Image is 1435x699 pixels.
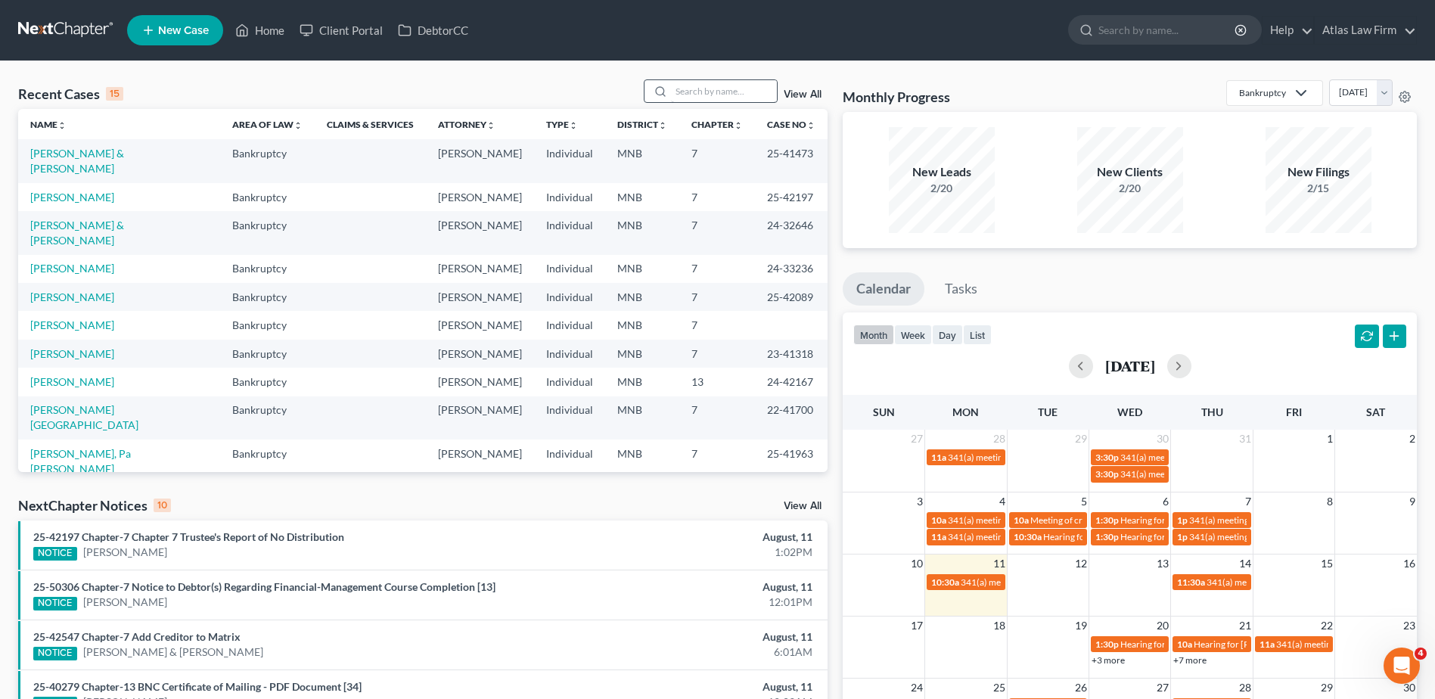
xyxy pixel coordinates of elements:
[426,340,534,368] td: [PERSON_NAME]
[30,262,114,275] a: [PERSON_NAME]
[1238,555,1253,573] span: 14
[605,283,679,311] td: MNB
[1014,531,1042,542] span: 10:30a
[932,325,963,345] button: day
[853,325,894,345] button: month
[1073,430,1089,448] span: 29
[679,368,755,396] td: 13
[30,219,124,247] a: [PERSON_NAME] & [PERSON_NAME]
[605,440,679,483] td: MNB
[961,576,1107,588] span: 341(a) meeting for [PERSON_NAME]
[563,545,812,560] div: 1:02PM
[948,514,1094,526] span: 341(a) meeting for [PERSON_NAME]
[1266,163,1371,181] div: New Filings
[426,183,534,211] td: [PERSON_NAME]
[1095,638,1119,650] span: 1:30p
[1408,430,1417,448] span: 2
[1030,514,1277,526] span: Meeting of creditors for [PERSON_NAME] & [PERSON_NAME]
[1073,555,1089,573] span: 12
[228,17,292,44] a: Home
[1095,531,1119,542] span: 1:30p
[1276,638,1422,650] span: 341(a) meeting for [PERSON_NAME]
[1238,430,1253,448] span: 31
[605,139,679,182] td: MNB
[220,183,315,211] td: Bankruptcy
[1177,531,1188,542] span: 1p
[755,139,828,182] td: 25-41473
[534,396,605,440] td: Individual
[909,555,924,573] span: 10
[563,629,812,645] div: August, 11
[909,679,924,697] span: 24
[1120,468,1266,480] span: 341(a) meeting for [PERSON_NAME]
[1098,16,1237,44] input: Search by name...
[1402,617,1417,635] span: 23
[1105,358,1155,374] h2: [DATE]
[1319,617,1334,635] span: 22
[679,396,755,440] td: 7
[1244,492,1253,511] span: 7
[1043,531,1261,542] span: Hearing for [PERSON_NAME][DEMOGRAPHIC_DATA]
[1120,452,1266,463] span: 341(a) meeting for [PERSON_NAME]
[658,121,667,130] i: unfold_more
[1402,679,1417,697] span: 30
[992,679,1007,697] span: 25
[1325,492,1334,511] span: 8
[30,147,124,175] a: [PERSON_NAME] & [PERSON_NAME]
[889,163,995,181] div: New Leads
[679,139,755,182] td: 7
[1177,638,1192,650] span: 10a
[30,191,114,203] a: [PERSON_NAME]
[426,368,534,396] td: [PERSON_NAME]
[755,368,828,396] td: 24-42167
[1266,181,1371,196] div: 2/15
[1319,555,1334,573] span: 15
[679,311,755,339] td: 7
[220,440,315,483] td: Bankruptcy
[426,139,534,182] td: [PERSON_NAME]
[755,211,828,254] td: 24-32646
[873,405,895,418] span: Sun
[534,255,605,283] td: Individual
[1077,163,1183,181] div: New Clients
[534,211,605,254] td: Individual
[1366,405,1385,418] span: Sat
[734,121,743,130] i: unfold_more
[30,119,67,130] a: Nameunfold_more
[83,595,167,610] a: [PERSON_NAME]
[315,109,426,139] th: Claims & Services
[1239,86,1286,99] div: Bankruptcy
[909,617,924,635] span: 17
[33,680,362,693] a: 25-40279 Chapter-13 BNC Certificate of Mailing - PDF Document [34]
[154,499,171,512] div: 10
[563,595,812,610] div: 12:01PM
[232,119,303,130] a: Area of Lawunfold_more
[486,121,495,130] i: unfold_more
[1319,679,1334,697] span: 29
[220,283,315,311] td: Bankruptcy
[992,430,1007,448] span: 28
[534,368,605,396] td: Individual
[220,139,315,182] td: Bankruptcy
[426,211,534,254] td: [PERSON_NAME]
[33,647,77,660] div: NOTICE
[534,311,605,339] td: Individual
[1073,679,1089,697] span: 26
[33,530,344,543] a: 25-42197 Chapter-7 Chapter 7 Trustee's Report of No Distribution
[18,85,123,103] div: Recent Cases
[1073,617,1089,635] span: 19
[1194,638,1312,650] span: Hearing for [PERSON_NAME]
[1238,679,1253,697] span: 28
[843,272,924,306] a: Calendar
[1201,405,1223,418] span: Thu
[755,183,828,211] td: 25-42197
[679,340,755,368] td: 7
[679,183,755,211] td: 7
[894,325,932,345] button: week
[57,121,67,130] i: unfold_more
[605,396,679,440] td: MNB
[1095,468,1119,480] span: 3:30p
[1238,617,1253,635] span: 21
[931,531,946,542] span: 11a
[605,368,679,396] td: MNB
